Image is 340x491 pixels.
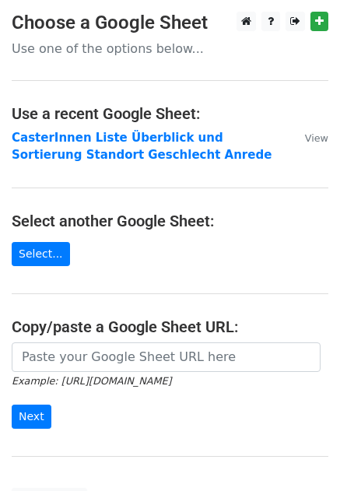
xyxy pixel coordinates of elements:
a: View [289,131,328,145]
input: Next [12,405,51,429]
a: CasterInnen Liste Überblick und Sortierung Standort Geschlecht Anrede [12,131,272,163]
small: Example: [URL][DOMAIN_NAME] [12,375,171,387]
input: Paste your Google Sheet URL here [12,342,321,372]
h4: Use a recent Google Sheet: [12,104,328,123]
p: Use one of the options below... [12,40,328,57]
h3: Choose a Google Sheet [12,12,328,34]
h4: Select another Google Sheet: [12,212,328,230]
a: Select... [12,242,70,266]
small: View [305,132,328,144]
h4: Copy/paste a Google Sheet URL: [12,317,328,336]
